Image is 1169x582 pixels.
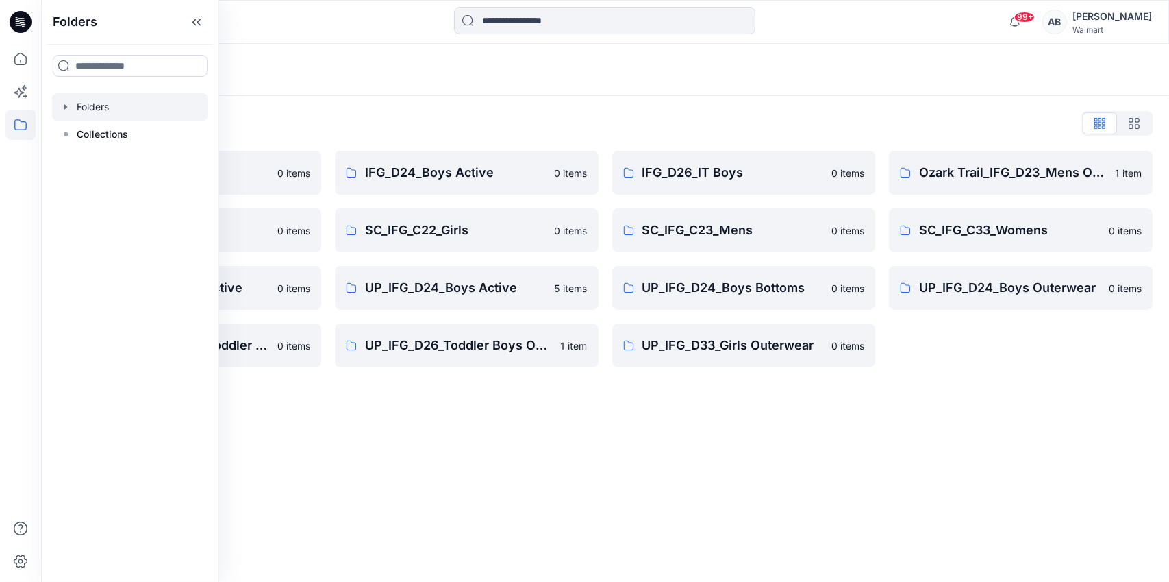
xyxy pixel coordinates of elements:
[831,281,864,295] p: 0 items
[277,281,310,295] p: 0 items
[642,336,824,355] p: UP_IFG_D33_Girls Outerwear
[365,221,546,240] p: SC_IFG_C22_Girls
[612,151,876,195] a: IFG_D26_IT Boys0 items
[612,266,876,310] a: UP_IFG_D24_Boys Bottoms0 items
[889,208,1153,252] a: SC_IFG_C33_Womens0 items
[919,278,1101,298] p: UP_IFG_D24_Boys Outerwear
[889,151,1153,195] a: Ozark Trail_IFG_D23_Mens Outdoor1 item
[365,336,553,355] p: UP_IFG_D26_Toddler Boys Outerwear
[831,339,864,353] p: 0 items
[335,266,599,310] a: UP_IFG_D24_Boys Active5 items
[555,166,588,180] p: 0 items
[365,163,546,182] p: IFG_D24_Boys Active
[77,126,128,143] p: Collections
[555,281,588,295] p: 5 items
[889,266,1153,310] a: UP_IFG_D24_Boys Outerwear0 items
[277,166,310,180] p: 0 items
[561,339,588,353] p: 1 item
[612,208,876,252] a: SC_IFG_C23_Mens0 items
[277,339,310,353] p: 0 items
[642,278,824,298] p: UP_IFG_D24_Boys Bottoms
[831,223,864,238] p: 0 items
[1109,223,1142,238] p: 0 items
[277,223,310,238] p: 0 items
[642,221,824,240] p: SC_IFG_C23_Mens
[335,151,599,195] a: IFG_D24_Boys Active0 items
[919,163,1107,182] p: Ozark Trail_IFG_D23_Mens Outdoor
[612,324,876,367] a: UP_IFG_D33_Girls Outerwear0 items
[1109,281,1142,295] p: 0 items
[1072,25,1152,35] div: Walmart
[1115,166,1142,180] p: 1 item
[335,324,599,367] a: UP_IFG_D26_Toddler Boys Outerwear1 item
[1072,8,1152,25] div: [PERSON_NAME]
[919,221,1101,240] p: SC_IFG_C33_Womens
[365,278,546,298] p: UP_IFG_D24_Boys Active
[555,223,588,238] p: 0 items
[335,208,599,252] a: SC_IFG_C22_Girls0 items
[642,163,824,182] p: IFG_D26_IT Boys
[1042,10,1067,34] div: AB
[831,166,864,180] p: 0 items
[1014,12,1035,23] span: 99+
